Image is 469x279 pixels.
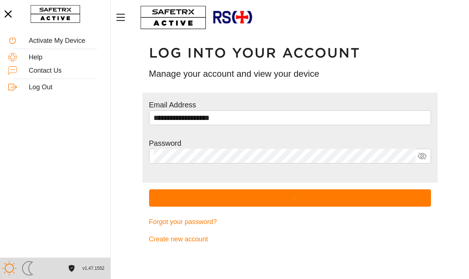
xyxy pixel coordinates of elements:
[114,10,133,25] button: Menu
[78,262,109,275] button: v1.47.1552
[2,261,17,276] img: ModeLight.svg
[8,53,17,62] img: Help.svg
[149,216,217,228] span: Forgot your password?
[29,83,102,92] div: Log Out
[149,45,431,62] h1: Log into your account
[149,139,182,147] label: Password
[212,6,253,30] img: RescueLogo.png
[83,265,104,272] span: v1.47.1552
[29,37,102,45] div: Activate My Device
[20,261,35,276] img: ModeDark.svg
[29,54,102,62] div: Help
[149,231,431,248] a: Create new account
[149,234,208,245] span: Create new account
[149,213,431,231] a: Forgot your password?
[149,101,196,109] label: Email Address
[8,66,17,75] img: ContactUs.svg
[66,265,76,271] a: License Agreement
[29,67,102,75] div: Contact Us
[149,68,431,80] h3: Manage your account and view your device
